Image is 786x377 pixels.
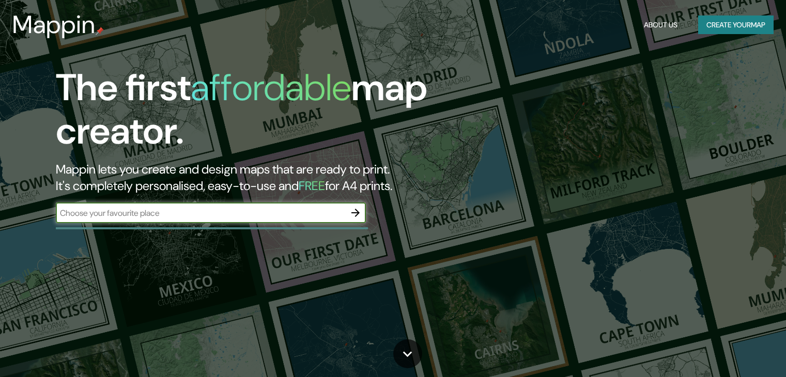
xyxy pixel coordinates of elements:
button: About Us [640,15,682,35]
img: mappin-pin [96,27,104,35]
h3: Mappin [12,10,96,39]
h1: affordable [191,64,351,112]
button: Create yourmap [698,15,774,35]
h5: FREE [299,178,325,194]
h1: The first map creator. [56,66,449,161]
input: Choose your favourite place [56,207,345,219]
h2: Mappin lets you create and design maps that are ready to print. It's completely personalised, eas... [56,161,449,194]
